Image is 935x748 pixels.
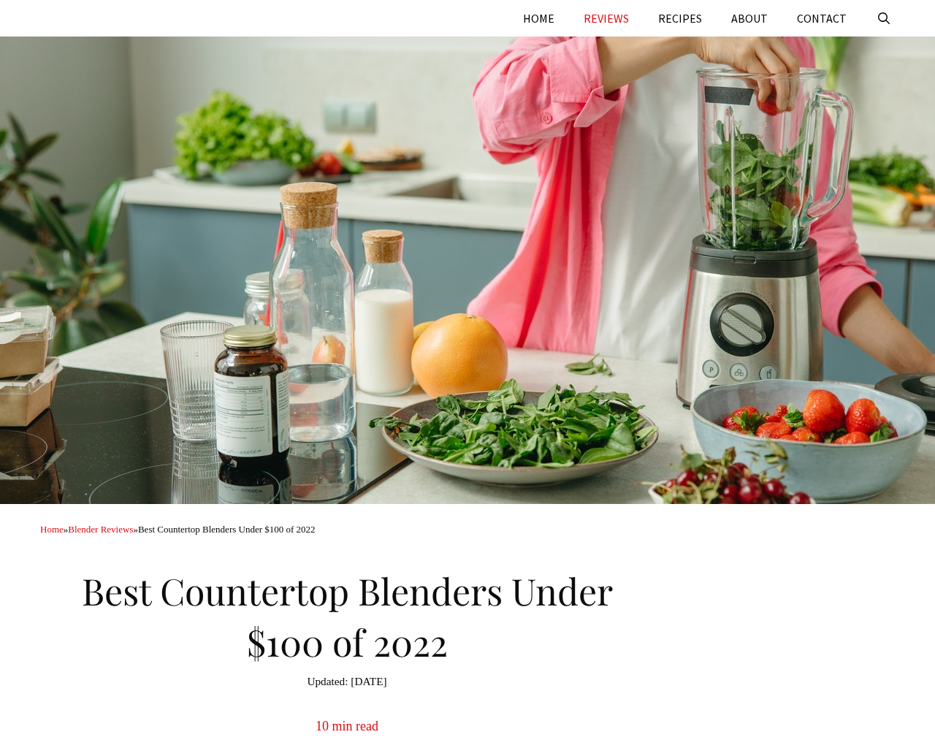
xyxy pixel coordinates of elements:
h1: Best Countertop Blenders Under $100 of 2022 [40,558,654,668]
span: min read [332,719,378,733]
span: 10 [316,719,329,733]
time: [DATE] [307,673,386,690]
span: » » [40,524,316,535]
span: Best Countertop Blenders Under $100 of 2022 [138,524,316,535]
a: Blender Reviews [68,524,133,535]
a: Home [40,524,64,535]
